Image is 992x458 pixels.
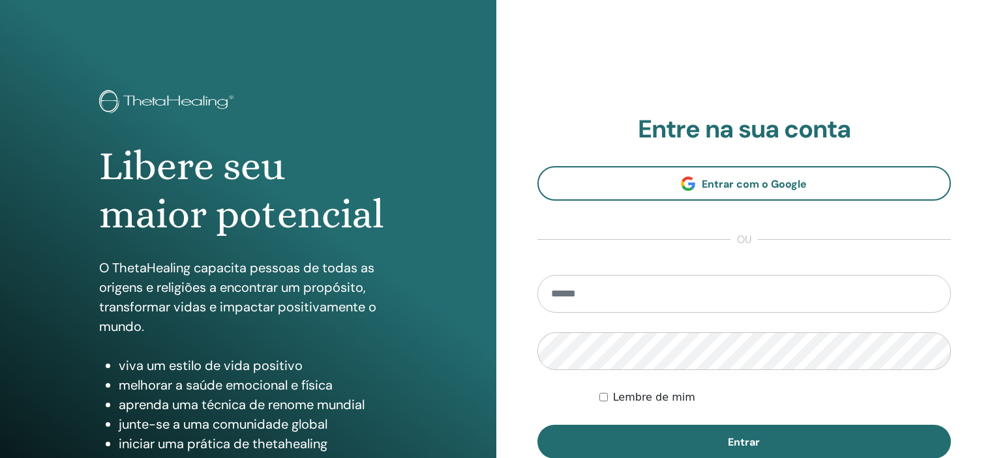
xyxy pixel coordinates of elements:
[737,233,751,246] font: ou
[599,390,951,405] div: Mantenha-me autenticado indefinidamente ou até que eu faça logout manualmente
[537,166,952,201] a: Entrar com o Google
[119,396,365,413] font: aprenda uma técnica de renome mundial
[119,435,327,452] font: iniciar uma prática de thetahealing
[119,416,327,433] font: junte-se a uma comunidade global
[728,435,760,449] font: Entrar
[119,377,333,394] font: melhorar a saúde emocional e física
[613,391,695,403] font: Lembre de mim
[99,259,376,335] font: O ThetaHealing capacita pessoas de todas as origens e religiões a encontrar um propósito, transfo...
[99,143,384,237] font: Libere seu maior potencial
[119,357,303,374] font: viva um estilo de vida positivo
[702,177,807,191] font: Entrar com o Google
[638,113,850,145] font: Entre na sua conta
